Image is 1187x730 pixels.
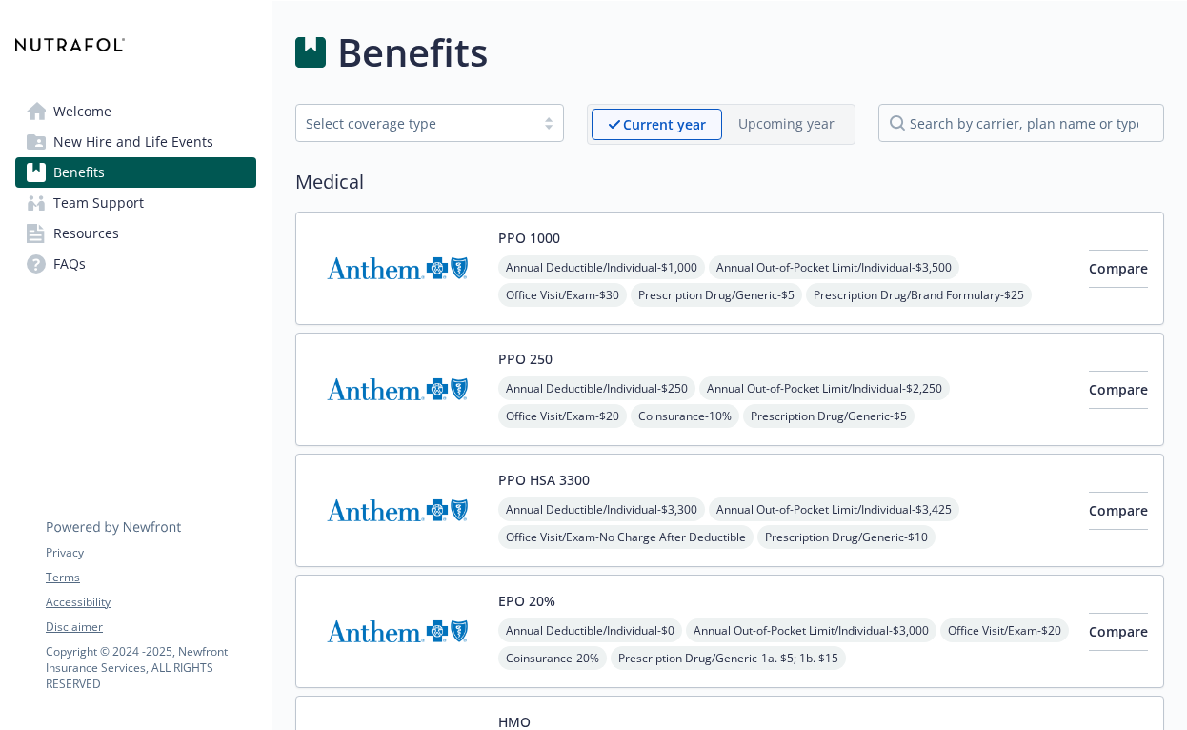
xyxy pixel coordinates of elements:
[15,127,256,157] a: New Hire and Life Events
[46,544,255,561] a: Privacy
[15,96,256,127] a: Welcome
[623,114,706,134] p: Current year
[53,96,111,127] span: Welcome
[738,113,835,133] p: Upcoming year
[1089,613,1148,651] button: Compare
[15,218,256,249] a: Resources
[337,24,488,81] h1: Benefits
[46,643,255,692] p: Copyright © 2024 - 2025 , Newfront Insurance Services, ALL RIGHTS RESERVED
[757,525,936,549] span: Prescription Drug/Generic - $10
[498,497,705,521] span: Annual Deductible/Individual - $3,300
[15,249,256,279] a: FAQs
[611,646,846,670] span: Prescription Drug/Generic - 1a. $5; 1b. $15
[498,591,555,611] button: EPO 20%
[686,618,936,642] span: Annual Out-of-Pocket Limit/Individual - $3,000
[1089,259,1148,277] span: Compare
[53,127,213,157] span: New Hire and Life Events
[1089,250,1148,288] button: Compare
[498,470,590,490] button: PPO HSA 3300
[46,594,255,611] a: Accessibility
[1089,622,1148,640] span: Compare
[722,109,851,140] span: Upcoming year
[743,404,915,428] span: Prescription Drug/Generic - $5
[806,283,1032,307] span: Prescription Drug/Brand Formulary - $25
[46,618,255,636] a: Disclaimer
[498,283,627,307] span: Office Visit/Exam - $30
[498,525,754,549] span: Office Visit/Exam - No Charge After Deductible
[498,255,705,279] span: Annual Deductible/Individual - $1,000
[631,283,802,307] span: Prescription Drug/Generic - $5
[709,497,959,521] span: Annual Out-of-Pocket Limit/Individual - $3,425
[312,349,483,430] img: Anthem Blue Cross carrier logo
[53,218,119,249] span: Resources
[498,404,627,428] span: Office Visit/Exam - $20
[498,618,682,642] span: Annual Deductible/Individual - $0
[699,376,950,400] span: Annual Out-of-Pocket Limit/Individual - $2,250
[53,157,105,188] span: Benefits
[1089,380,1148,398] span: Compare
[498,349,553,369] button: PPO 250
[53,249,86,279] span: FAQs
[709,255,959,279] span: Annual Out-of-Pocket Limit/Individual - $3,500
[15,157,256,188] a: Benefits
[306,113,525,133] div: Select coverage type
[1089,501,1148,519] span: Compare
[295,168,1164,196] h2: Medical
[312,591,483,672] img: Anthem Blue Cross carrier logo
[498,646,607,670] span: Coinsurance - 20%
[46,569,255,586] a: Terms
[1089,371,1148,409] button: Compare
[312,228,483,309] img: Anthem Blue Cross carrier logo
[53,188,144,218] span: Team Support
[498,228,560,248] button: PPO 1000
[940,618,1069,642] span: Office Visit/Exam - $20
[312,470,483,551] img: Anthem Blue Cross carrier logo
[631,404,739,428] span: Coinsurance - 10%
[878,104,1164,142] input: search by carrier, plan name or type
[498,376,695,400] span: Annual Deductible/Individual - $250
[1089,492,1148,530] button: Compare
[15,188,256,218] a: Team Support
